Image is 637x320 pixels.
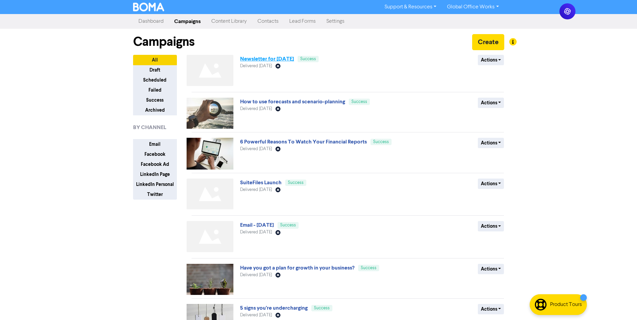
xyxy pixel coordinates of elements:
span: Success [373,140,389,144]
img: image_1757903057238.jpg [187,264,233,295]
img: Not found [187,221,233,252]
a: Settings [321,15,350,28]
span: Delivered [DATE] [240,313,272,317]
a: Lead Forms [284,15,321,28]
span: Delivered [DATE] [240,107,272,111]
span: Delivered [DATE] [240,188,272,192]
button: Create [472,34,504,50]
button: LinkedIn Personal [133,179,177,190]
span: Success [314,306,330,310]
span: Success [280,223,296,227]
span: Success [300,57,316,61]
span: Success [351,100,367,104]
a: Campaigns [169,15,206,28]
img: Not found [187,55,233,86]
button: All [133,55,177,65]
a: Dashboard [133,15,169,28]
button: Actions [478,304,504,314]
button: Failed [133,85,177,95]
img: BOMA Logo [133,3,165,11]
img: Not found [187,179,233,210]
a: 6 Powerful Reasons To Watch Your Financial Reports [240,138,367,145]
span: BY CHANNEL [133,123,166,131]
button: Facebook Ad [133,159,177,170]
button: Actions [478,221,504,231]
span: Success [288,181,304,185]
button: Actions [478,98,504,108]
button: Success [133,95,177,105]
a: Support & Resources [379,2,442,12]
button: Draft [133,65,177,75]
button: Actions [478,55,504,65]
button: Archived [133,105,177,115]
h1: Campaigns [133,34,195,49]
span: Delivered [DATE] [240,273,272,277]
a: Email - [DATE] [240,222,274,228]
button: Facebook [133,149,177,159]
span: Delivered [DATE] [240,230,272,234]
a: SuiteFiles Launch [240,179,282,186]
button: Twitter [133,189,177,200]
button: Actions [478,179,504,189]
button: Actions [478,264,504,274]
img: image_1758594123980.jpg [187,138,233,170]
button: Email [133,139,177,149]
a: Newsletter for [DATE] [240,56,294,62]
a: Contacts [252,15,284,28]
span: Delivered [DATE] [240,147,272,151]
button: Actions [478,138,504,148]
img: image_1758594195952.jpg [187,98,233,129]
a: How to use forecasts and scenario-planning [240,98,345,105]
button: LinkedIn Page [133,169,177,180]
a: Have you got a plan for growth in your business? [240,264,354,271]
span: Delivered [DATE] [240,64,272,68]
iframe: Chat Widget [604,288,637,320]
a: 5 signs you’re undercharging [240,305,308,311]
span: Success [361,266,377,270]
a: Content Library [206,15,252,28]
a: Global Office Works [442,2,504,12]
button: Scheduled [133,75,177,85]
